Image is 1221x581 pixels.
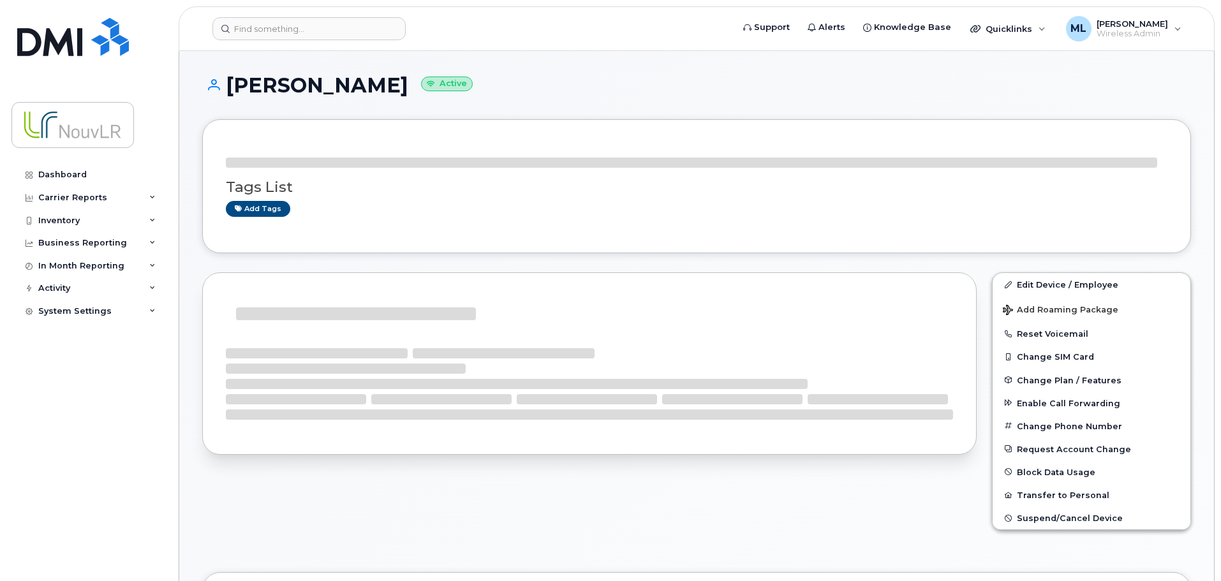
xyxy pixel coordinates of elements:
span: Suspend/Cancel Device [1017,513,1123,523]
small: Active [421,77,473,91]
button: Transfer to Personal [993,483,1190,506]
button: Change SIM Card [993,345,1190,368]
span: Enable Call Forwarding [1017,398,1120,408]
span: Change Plan / Features [1017,375,1121,385]
a: Edit Device / Employee [993,273,1190,296]
span: Add Roaming Package [1003,305,1118,317]
button: Request Account Change [993,438,1190,460]
button: Enable Call Forwarding [993,392,1190,415]
a: Add tags [226,201,290,217]
button: Add Roaming Package [993,296,1190,322]
button: Suspend/Cancel Device [993,506,1190,529]
h1: [PERSON_NAME] [202,74,1191,96]
button: Change Phone Number [993,415,1190,438]
button: Reset Voicemail [993,322,1190,345]
button: Change Plan / Features [993,369,1190,392]
button: Block Data Usage [993,460,1190,483]
h3: Tags List [226,179,1167,195]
